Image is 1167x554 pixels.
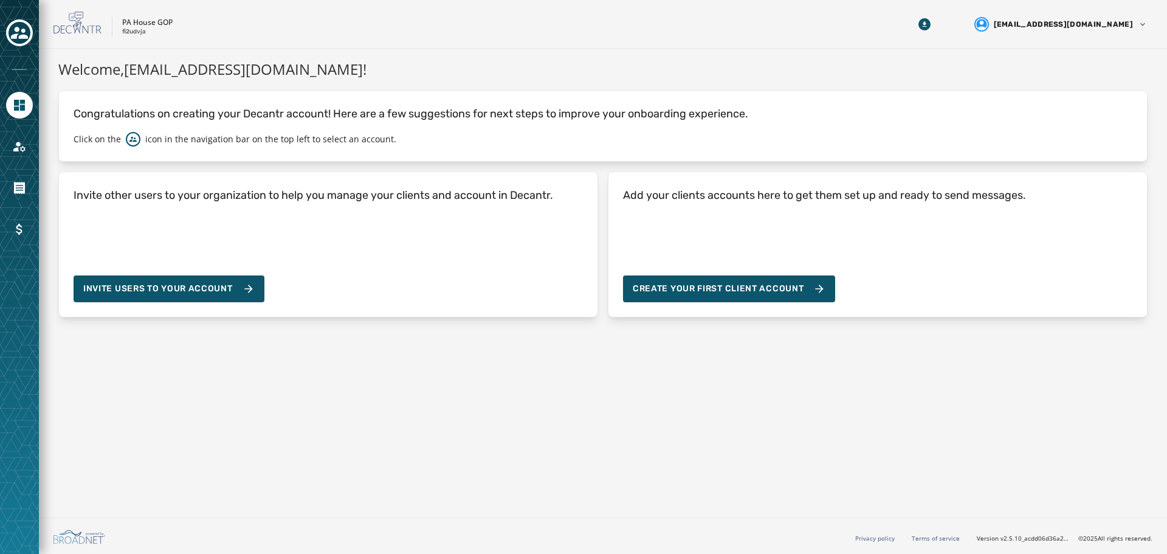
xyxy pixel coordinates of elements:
h4: Add your clients accounts here to get them set up and ready to send messages. [623,187,1026,204]
span: Version [977,534,1069,543]
p: icon in the navigation bar on the top left to select an account. [145,133,396,145]
span: Create your first client account [633,283,825,295]
button: User settings [969,12,1152,36]
button: Download Menu [914,13,935,35]
a: Navigate to Billing [6,216,33,243]
h4: Invite other users to your organization to help you manage your clients and account in Decantr. [74,187,553,204]
span: © 2025 All rights reserved. [1078,534,1152,542]
a: Navigate to Orders [6,175,33,201]
button: Toggle account select drawer [6,19,33,46]
a: Terms of service [912,534,960,542]
a: Navigate to Account [6,133,33,160]
span: [EMAIL_ADDRESS][DOMAIN_NAME] [994,19,1133,29]
p: PA House GOP [122,18,173,27]
button: Create your first client account [623,275,835,302]
span: Invite Users to your account [83,283,233,295]
h1: Welcome, [EMAIL_ADDRESS][DOMAIN_NAME] ! [58,58,1148,80]
a: Privacy policy [855,534,895,542]
a: Navigate to Home [6,92,33,119]
span: v2.5.10_acdd06d36a2d477687e21de5ea907d8c03850ae9 [1000,534,1069,543]
p: fi2udvja [122,27,146,36]
p: Click on the [74,133,121,145]
p: Congratulations on creating your Decantr account! Here are a few suggestions for next steps to im... [74,105,1132,122]
button: Invite Users to your account [74,275,264,302]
